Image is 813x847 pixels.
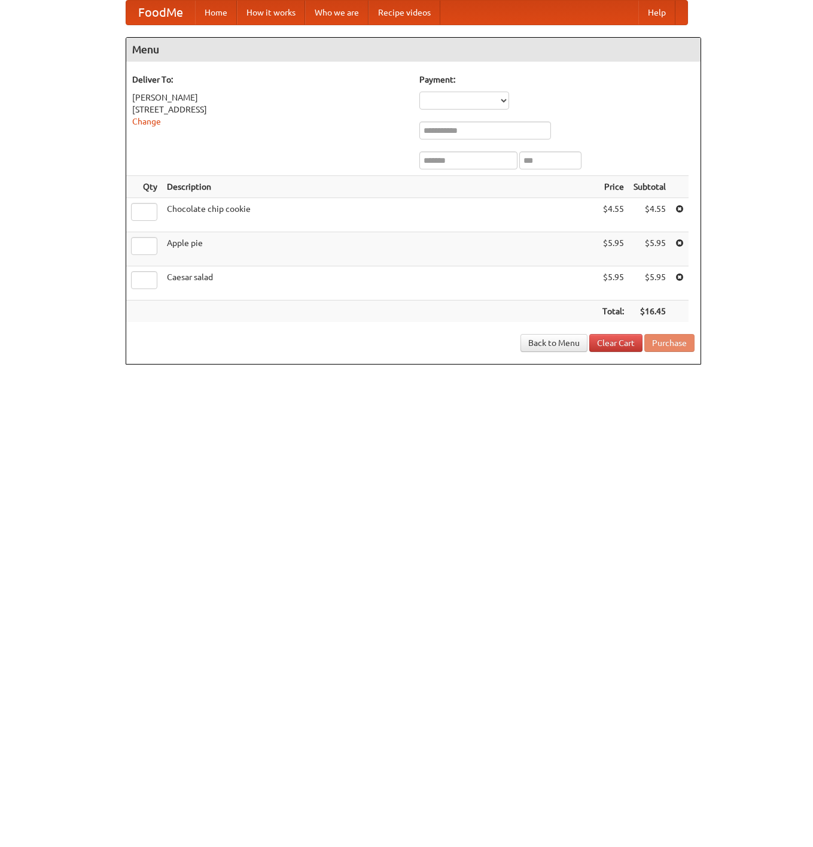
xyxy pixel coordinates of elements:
[132,104,407,116] div: [STREET_ADDRESS]
[629,232,671,266] td: $5.95
[162,232,598,266] td: Apple pie
[126,38,701,62] h4: Menu
[598,266,629,300] td: $5.95
[598,300,629,323] th: Total:
[598,176,629,198] th: Price
[132,92,407,104] div: [PERSON_NAME]
[629,198,671,232] td: $4.55
[629,176,671,198] th: Subtotal
[305,1,369,25] a: Who we are
[126,176,162,198] th: Qty
[598,198,629,232] td: $4.55
[162,176,598,198] th: Description
[629,266,671,300] td: $5.95
[638,1,675,25] a: Help
[598,232,629,266] td: $5.95
[132,117,161,126] a: Change
[520,334,587,352] a: Back to Menu
[589,334,643,352] a: Clear Cart
[644,334,695,352] button: Purchase
[419,74,695,86] h5: Payment:
[369,1,440,25] a: Recipe videos
[162,266,598,300] td: Caesar salad
[629,300,671,323] th: $16.45
[132,74,407,86] h5: Deliver To:
[195,1,237,25] a: Home
[237,1,305,25] a: How it works
[162,198,598,232] td: Chocolate chip cookie
[126,1,195,25] a: FoodMe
